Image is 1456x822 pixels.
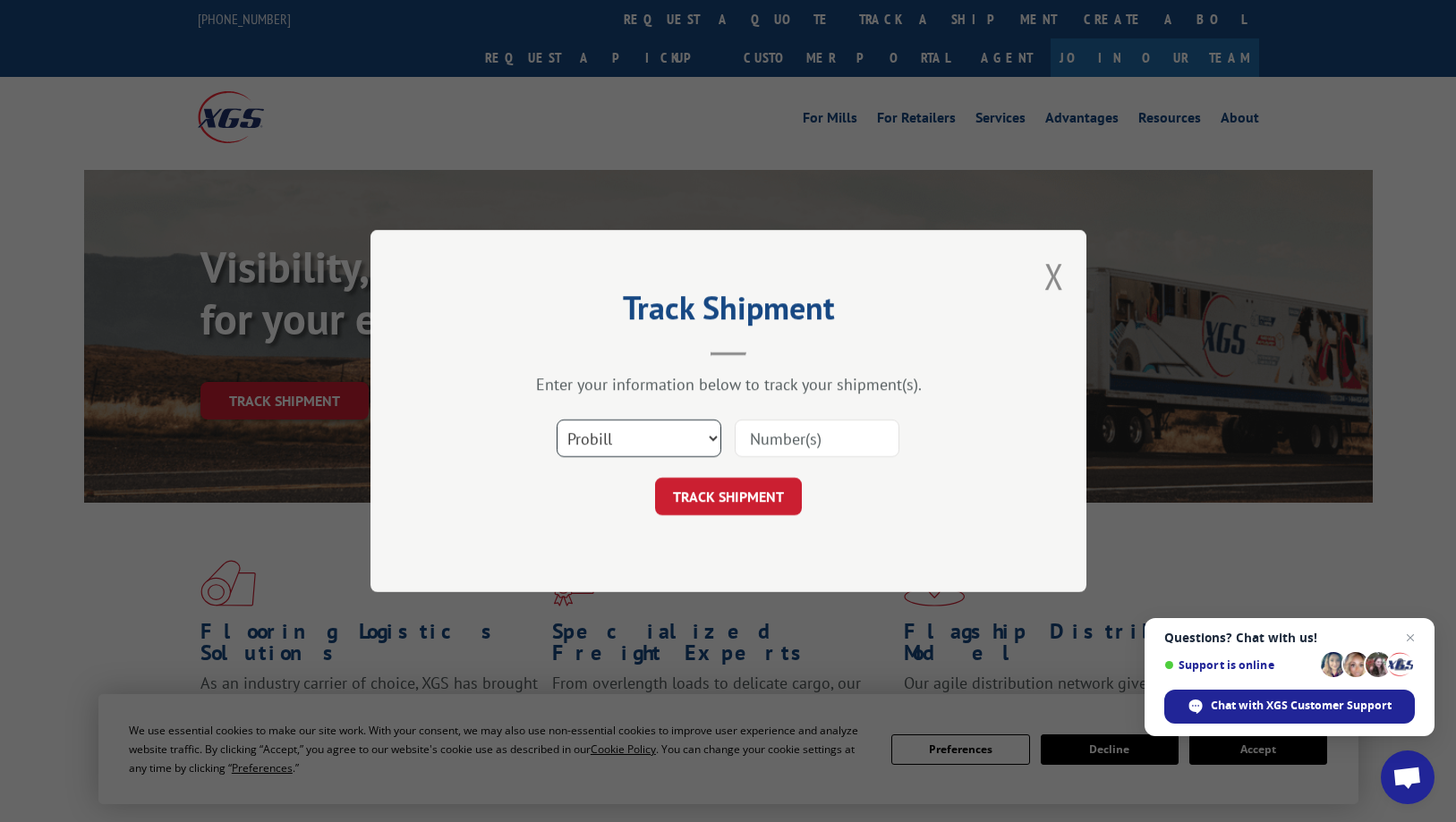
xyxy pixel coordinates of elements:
button: Close modal [1044,252,1064,300]
span: Chat with XGS Customer Support [1211,698,1392,714]
div: Open chat [1381,750,1435,804]
button: TRACK SHIPMENT [655,478,802,515]
span: Questions? Chat with us! [1164,631,1415,645]
div: Enter your information below to track your shipment(s). [460,374,997,394]
span: Support is online [1164,658,1315,672]
span: Close chat [1400,627,1421,648]
h2: Track Shipment [460,295,997,329]
input: Number(s) [735,419,899,457]
div: Chat with XGS Customer Support [1164,690,1415,724]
